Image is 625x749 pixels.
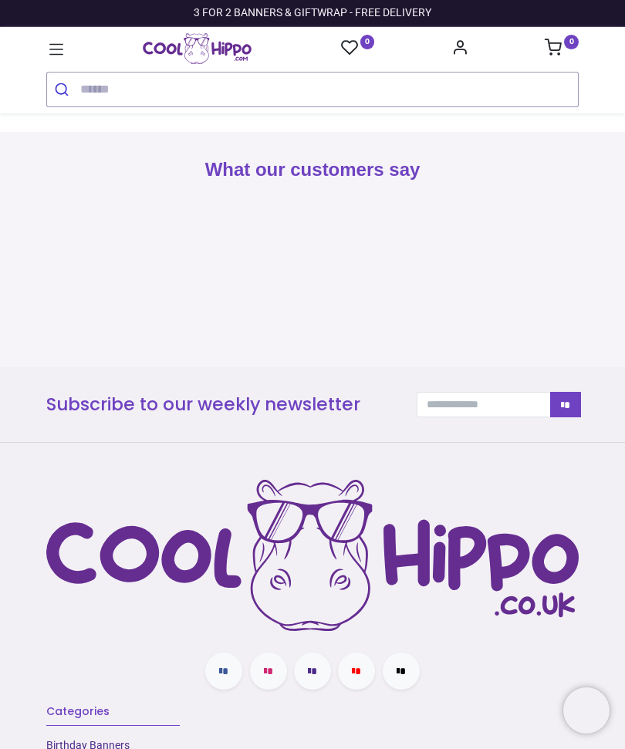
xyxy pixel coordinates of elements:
[194,5,431,21] div: 3 FOR 2 BANNERS & GIFTWRAP - FREE DELIVERY
[46,157,579,183] h2: What our customers say
[143,33,252,64] img: Cool Hippo
[46,392,394,417] h3: Subscribe to our weekly newsletter
[341,39,375,58] a: 0
[564,35,579,49] sup: 0
[563,687,610,734] iframe: Brevo live chat
[360,35,375,49] sup: 0
[46,704,579,720] h6: Categories
[451,43,468,56] a: Account Info
[143,33,252,64] a: Logo of Cool Hippo
[47,73,80,106] button: Submit
[545,43,579,56] a: 0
